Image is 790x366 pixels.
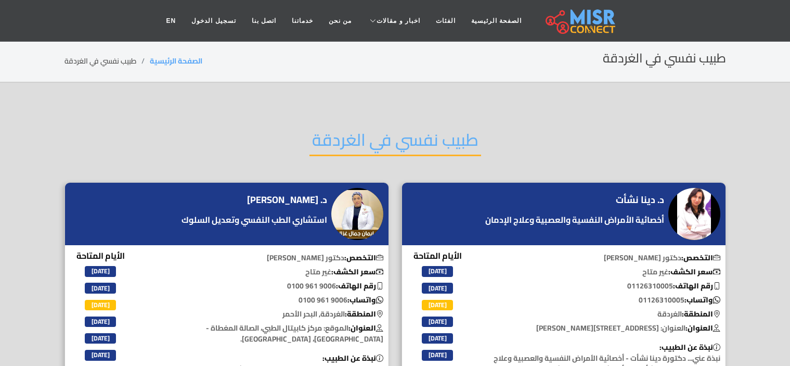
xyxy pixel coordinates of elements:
p: 01126310005 [486,281,726,292]
p: غير متاح [149,267,388,277]
a: د. [PERSON_NAME] [247,192,330,208]
p: غير متاح [486,267,726,277]
li: طبيب نفسي في الغردقة [64,56,150,67]
b: واتساب: [684,293,720,307]
span: [DATE] [85,283,116,293]
span: [DATE] [85,350,116,360]
img: main.misr_connect [546,8,615,34]
a: استشاري الطب النفسي وتعديل السلوك [179,213,330,226]
span: اخبار و مقالات [377,16,420,26]
h4: د. [PERSON_NAME] [247,194,327,206]
b: رقم الهاتف: [336,279,383,293]
a: اخبار و مقالات [359,11,428,31]
span: [DATE] [85,333,116,344]
span: [DATE] [422,300,453,310]
b: العنوان: [348,321,383,335]
a: من نحن [321,11,359,31]
span: [DATE] [422,317,453,327]
a: خدماتنا [284,11,321,31]
b: واتساب: [347,293,383,307]
b: العنوان: [685,321,720,335]
span: [DATE] [422,333,453,344]
b: التخصص: [681,251,720,264]
a: أخصائية الأمراض النفسية والعصبية وعلاج الإدمان [483,213,667,226]
h2: طبيب نفسي في الغردقة [603,51,726,66]
h4: د. دينا نشأت [616,194,664,206]
b: التخصص: [344,251,383,264]
b: المنطقة: [345,307,383,321]
p: دكتور [PERSON_NAME] [486,253,726,263]
b: سعر الكشف: [668,265,720,279]
p: دكتور [PERSON_NAME] [149,253,388,263]
span: [DATE] [85,266,116,276]
p: الغردقة, البحر الأحمر [149,309,388,320]
span: [DATE] [422,266,453,276]
h2: طبيب نفسي في الغردقة [309,130,481,156]
img: د. دينا نشأت [668,188,720,240]
a: الفئات [428,11,463,31]
b: نبذة عن الطبيب: [659,340,720,354]
span: [DATE] [85,317,116,327]
span: [DATE] [422,350,453,360]
a: اتصل بنا [244,11,284,31]
b: سعر الكشف: [331,265,383,279]
a: EN [159,11,184,31]
p: الغردقة [486,309,726,320]
p: العنوان: [STREET_ADDRESS][PERSON_NAME] [486,323,726,334]
a: الصفحة الرئيسية [150,54,202,68]
p: ‎0100 961 9006 [149,295,388,306]
b: نبذة عن الطبيب: [322,351,383,365]
span: [DATE] [85,300,116,310]
a: تسجيل الدخول [184,11,243,31]
p: الموقع: مركز كابيتال الطبي، الصالة المغطاة - [GEOGRAPHIC_DATA]، [GEOGRAPHIC_DATA]. [149,323,388,345]
span: [DATE] [422,283,453,293]
p: ‎0100 961 9006 [149,281,388,292]
b: المنطقة: [682,307,720,321]
b: رقم الهاتف: [673,279,720,293]
a: الصفحة الرئيسية [463,11,529,31]
p: 01126310005 [486,295,726,306]
a: د. دينا نشأت [616,192,667,208]
img: د. إيمان جمال غزالي [331,188,383,240]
